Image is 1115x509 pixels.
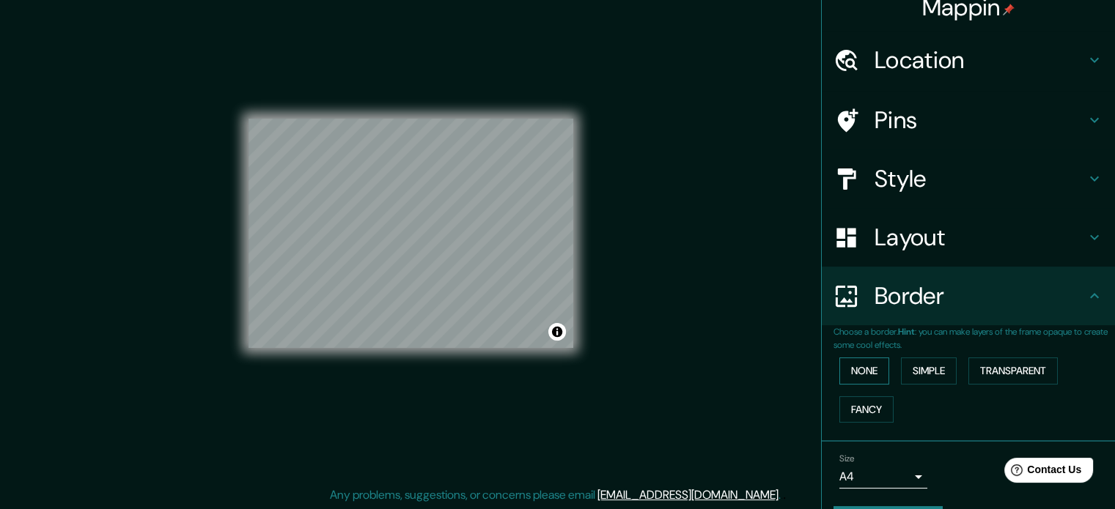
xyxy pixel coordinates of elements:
p: Any problems, suggestions, or concerns please email . [330,486,781,504]
button: None [839,357,889,384]
h4: Location [875,45,1086,75]
label: Size [839,453,855,465]
div: Pins [822,91,1115,149]
div: Layout [822,208,1115,267]
h4: Border [875,281,1086,311]
div: . [783,486,786,504]
div: Style [822,149,1115,208]
div: Location [822,31,1115,89]
button: Fancy [839,396,894,423]
h4: Pins [875,105,1086,135]
b: Hint [898,326,915,338]
h4: Layout [875,223,1086,252]
h4: Style [875,164,1086,193]
button: Toggle attribution [548,323,566,341]
button: Transparent [968,357,1058,384]
div: A4 [839,465,927,488]
div: . [781,486,783,504]
button: Simple [901,357,957,384]
iframe: Help widget launcher [985,452,1099,493]
a: [EMAIL_ADDRESS][DOMAIN_NAME] [597,487,779,502]
img: pin-icon.png [1003,4,1015,15]
canvas: Map [249,119,573,348]
p: Choose a border. : you can make layers of the frame opaque to create some cool effects. [834,325,1115,352]
div: Border [822,267,1115,325]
